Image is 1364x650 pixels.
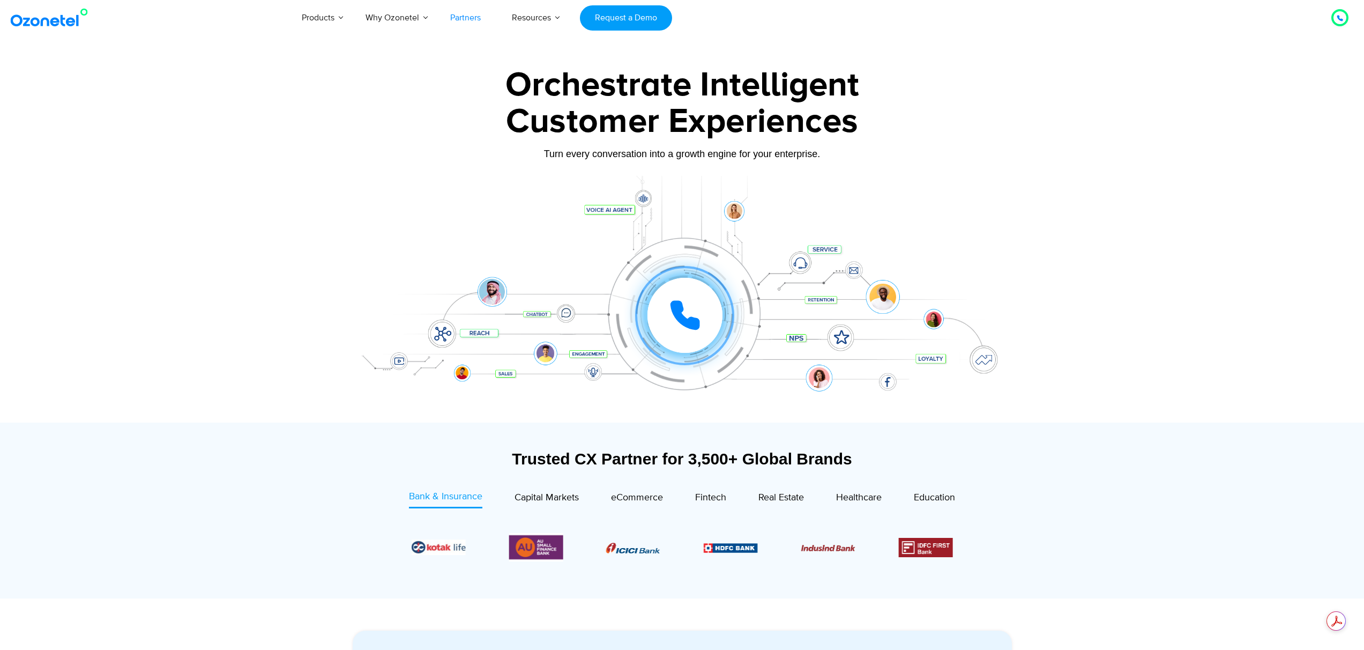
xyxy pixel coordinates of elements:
a: Real Estate [758,490,804,508]
span: Healthcare [836,492,882,504]
div: 1 / 6 [606,541,660,554]
span: eCommerce [611,492,663,504]
a: Fintech [695,490,726,508]
div: 6 / 6 [509,533,563,562]
div: 3 / 6 [801,541,855,554]
div: Turn every conversation into a growth engine for your enterprise. [347,148,1017,160]
span: Education [914,492,955,504]
img: Picture8.png [606,543,660,553]
span: Fintech [695,492,726,504]
a: Request a Demo [580,5,672,31]
a: eCommerce [611,490,663,508]
div: 2 / 6 [704,541,758,554]
div: Orchestrate Intelligent [347,68,1017,102]
a: Bank & Insurance [409,490,482,508]
div: Customer Experiences [347,96,1017,147]
a: Capital Markets [515,490,579,508]
span: Bank & Insurance [409,491,482,503]
a: Education [914,490,955,508]
img: Picture10.png [801,545,855,551]
span: Capital Markets [515,492,579,504]
img: Picture26.jpg [411,540,465,555]
img: Picture13.png [509,533,563,562]
div: Image Carousel [412,533,953,562]
div: 4 / 6 [899,538,953,557]
img: Picture9.png [704,543,758,552]
span: Real Estate [758,492,804,504]
a: Healthcare [836,490,882,508]
img: Picture12.png [899,538,953,557]
div: 5 / 6 [411,540,465,555]
div: Trusted CX Partner for 3,500+ Global Brands [353,449,1012,468]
